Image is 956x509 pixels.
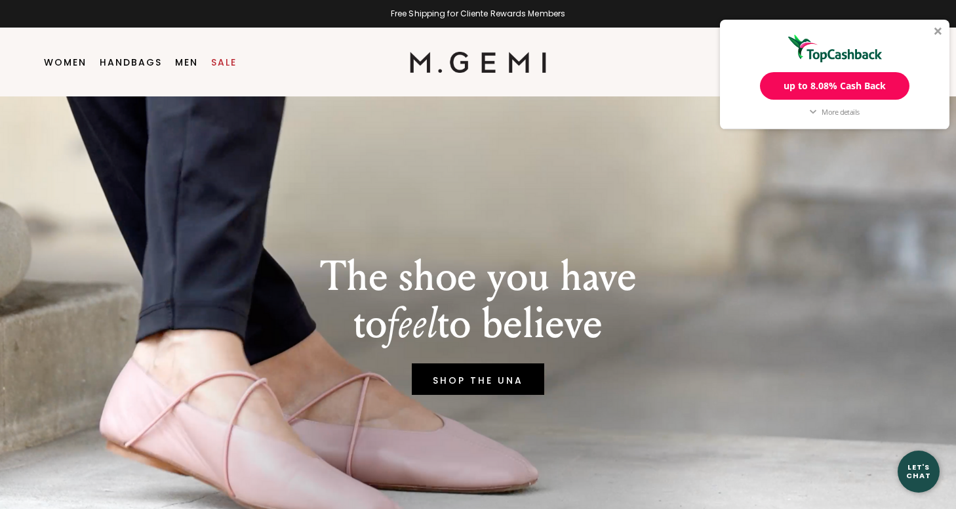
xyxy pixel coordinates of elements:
em: feel [387,298,437,349]
p: to to believe [320,300,637,348]
a: Sale [211,57,237,68]
a: Men [175,57,198,68]
a: Handbags [100,57,162,68]
a: SHOP THE UNA [412,363,544,395]
div: Let's Chat [898,463,940,479]
p: The shoe you have [320,253,637,300]
img: M.Gemi [410,52,547,73]
a: Women [44,57,87,68]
